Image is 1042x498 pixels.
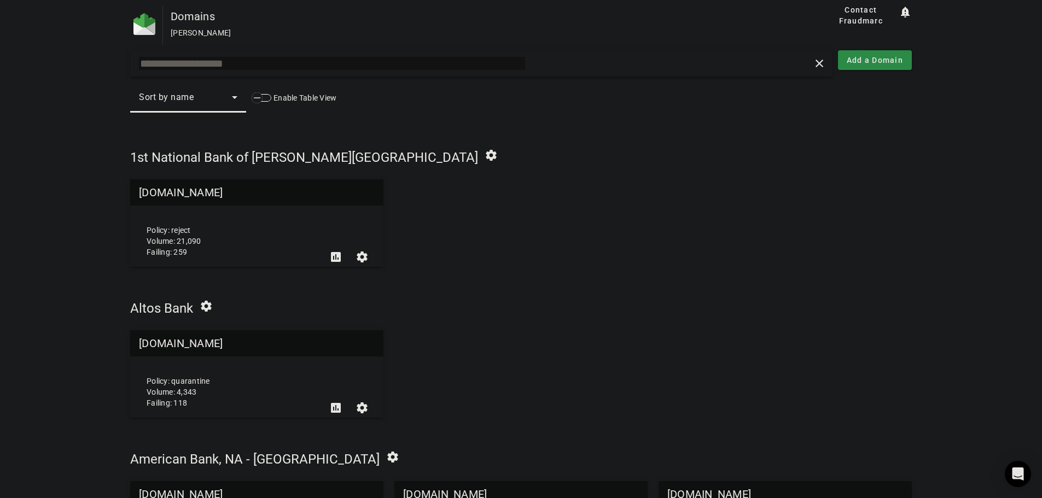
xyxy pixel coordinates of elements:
span: Contact Fraudmarc [828,4,894,26]
button: Contact Fraudmarc [823,5,899,25]
span: American Bank, NA - [GEOGRAPHIC_DATA] [130,452,380,467]
span: Sort by name [139,92,194,102]
span: 1st National Bank of [PERSON_NAME][GEOGRAPHIC_DATA] [130,150,478,165]
label: Enable Table View [271,92,336,103]
span: Add a Domain [847,55,903,66]
div: Domains [171,11,788,22]
div: Policy: reject Volume: 21,090 Failing: 259 [138,189,323,257]
div: Open Intercom Messenger [1005,461,1031,487]
button: Settings [349,244,375,270]
mat-icon: notification_important [899,5,912,19]
div: [PERSON_NAME] [171,27,788,38]
mat-grid-tile-header: [DOMAIN_NAME] [130,330,383,356]
button: DMARC Report [323,395,349,421]
mat-grid-tile-header: [DOMAIN_NAME] [130,179,383,206]
img: Fraudmarc Logo [133,13,155,35]
button: Add a Domain [838,50,912,70]
button: Settings [349,395,375,421]
app-page-header: Domains [130,5,912,45]
button: DMARC Report [323,244,349,270]
span: Altos Bank [130,301,193,316]
div: Policy: quarantine Volume: 4,343 Failing: 118 [138,340,323,408]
